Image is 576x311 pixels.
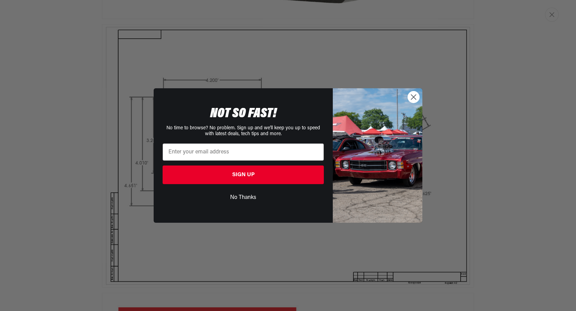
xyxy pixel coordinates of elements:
button: SIGN UP [163,165,324,184]
input: Enter your email address [163,143,324,161]
img: 85cdd541-2605-488b-b08c-a5ee7b438a35.jpeg [333,88,422,223]
span: No time to browse? No problem. Sign up and we'll keep you up to speed with latest deals, tech tip... [166,126,320,137]
button: No Thanks [163,191,324,204]
button: Close dialog [408,91,420,103]
span: NOT SO FAST! [210,107,277,121]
